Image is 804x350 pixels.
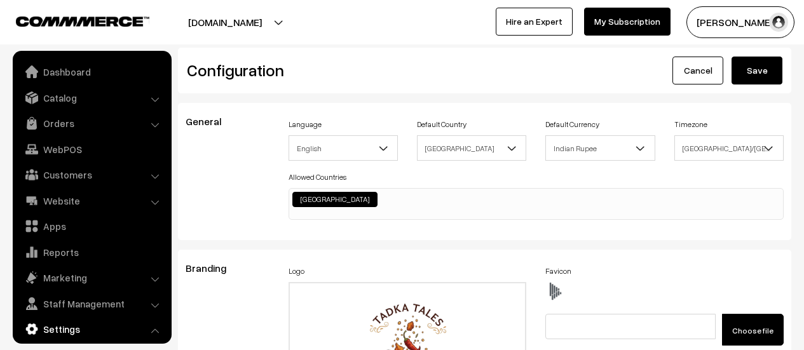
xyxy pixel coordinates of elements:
span: Branding [186,262,242,274]
img: user [769,13,788,32]
a: Marketing [16,266,167,289]
img: favicon.ico [545,282,564,301]
label: Logo [289,266,304,277]
a: WebPOS [16,138,167,161]
span: Asia/Kolkata [674,135,784,161]
a: Reports [16,241,167,264]
span: India [417,135,526,161]
label: Favicon [545,266,571,277]
label: Timezone [674,119,707,130]
a: Settings [16,318,167,340]
span: English [289,135,398,161]
a: Staff Management [16,292,167,315]
button: [PERSON_NAME] [686,6,794,38]
a: Cancel [672,57,723,84]
span: English [289,137,397,159]
a: My Subscription [584,8,671,36]
button: Save [732,57,782,84]
a: Apps [16,215,167,238]
span: India [418,137,526,159]
a: Customers [16,163,167,186]
span: Asia/Kolkata [675,137,783,159]
a: Catalog [16,86,167,109]
label: Default Country [417,119,467,130]
span: Choose file [732,326,773,335]
label: Allowed Countries [289,172,346,183]
a: Hire an Expert [496,8,573,36]
span: General [186,115,236,128]
a: Website [16,189,167,212]
label: Language [289,119,322,130]
a: Orders [16,112,167,135]
a: COMMMERCE [16,13,127,28]
label: Default Currency [545,119,599,130]
li: India [292,192,378,207]
a: Dashboard [16,60,167,83]
span: Indian Rupee [545,135,655,161]
h2: Configuration [187,60,475,80]
span: Indian Rupee [546,137,654,159]
img: COMMMERCE [16,17,149,26]
button: [DOMAIN_NAME] [144,6,306,38]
